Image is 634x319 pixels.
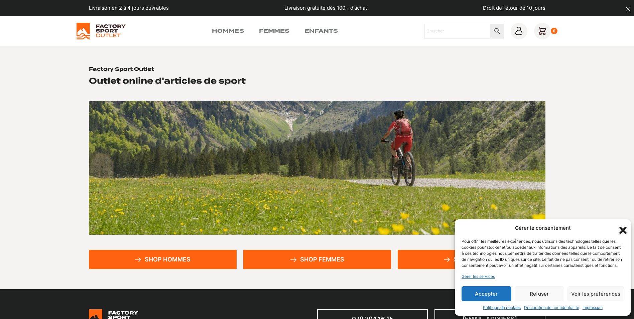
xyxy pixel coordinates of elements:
[259,27,289,35] a: Femmes
[622,3,634,15] button: dismiss
[462,274,495,280] a: Gérer les services
[617,225,624,231] div: Fermer la boîte de dialogue
[424,24,490,38] input: Chercher
[483,4,545,12] p: Droit de retour de 10 jours
[483,305,521,311] a: Politique de cookies
[284,4,367,12] p: Livraison gratuite dès 100.- d'achat
[515,224,571,232] div: Gérer le consentement
[77,23,126,39] img: Factory Sport Outlet
[89,66,154,73] h1: Factory Sport Outlet
[398,250,545,269] a: Shop enfants
[551,28,558,34] div: 0
[243,250,391,269] a: Shop femmes
[462,286,511,301] button: Accepter
[524,305,579,311] a: Déclaration de confidentialité
[212,27,244,35] a: Hommes
[304,27,338,35] a: Enfants
[567,286,624,301] button: Voir les préférences
[89,250,237,269] a: Shop hommes
[89,4,169,12] p: Livraison en 2 à 4 jours ouvrables
[515,286,564,301] button: Refuser
[89,76,246,86] h2: Outlet online d'articles de sport
[462,238,623,269] div: Pour offrir les meilleures expériences, nous utilisons des technologies telles que les cookies po...
[583,305,603,311] a: Impressum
